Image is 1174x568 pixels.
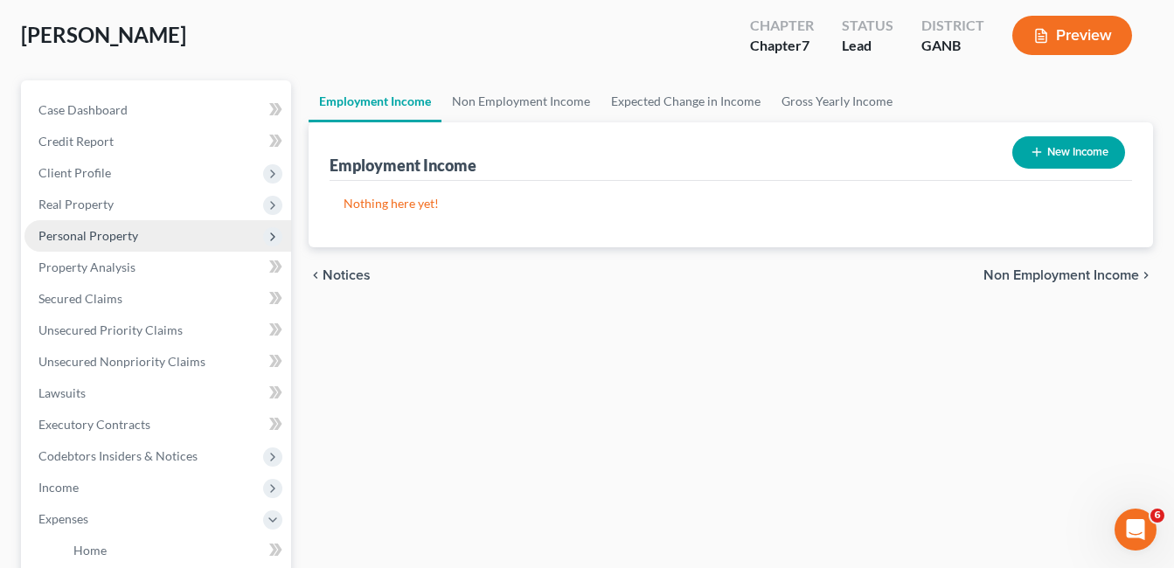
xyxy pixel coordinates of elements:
i: chevron_left [309,268,323,282]
a: Gross Yearly Income [771,80,903,122]
button: Preview [1012,16,1132,55]
span: Home [73,543,107,558]
button: Non Employment Income chevron_right [983,268,1153,282]
div: Lead [842,36,893,56]
p: Nothing here yet! [344,195,1118,212]
a: Case Dashboard [24,94,291,126]
a: Lawsuits [24,378,291,409]
span: 7 [802,37,809,53]
a: Home [59,535,291,566]
span: Personal Property [38,228,138,243]
span: Lawsuits [38,385,86,400]
a: Executory Contracts [24,409,291,440]
span: Codebtors Insiders & Notices [38,448,198,463]
span: Credit Report [38,134,114,149]
span: Property Analysis [38,260,135,274]
div: Chapter [750,36,814,56]
iframe: Intercom live chat [1115,509,1157,551]
span: Notices [323,268,371,282]
span: Non Employment Income [983,268,1139,282]
span: Client Profile [38,165,111,180]
a: Credit Report [24,126,291,157]
div: Chapter [750,16,814,36]
a: Non Employment Income [441,80,601,122]
div: Status [842,16,893,36]
a: Secured Claims [24,283,291,315]
a: Expected Change in Income [601,80,771,122]
span: Secured Claims [38,291,122,306]
span: Executory Contracts [38,417,150,432]
span: Case Dashboard [38,102,128,117]
button: chevron_left Notices [309,268,371,282]
span: [PERSON_NAME] [21,22,186,47]
span: Income [38,480,79,495]
a: Property Analysis [24,252,291,283]
a: Employment Income [309,80,441,122]
div: District [921,16,984,36]
div: Employment Income [330,155,476,176]
span: Unsecured Priority Claims [38,322,183,337]
div: GANB [921,36,984,56]
i: chevron_right [1139,268,1153,282]
a: Unsecured Nonpriority Claims [24,346,291,378]
button: New Income [1012,136,1125,169]
span: Expenses [38,511,88,526]
span: Real Property [38,197,114,211]
a: Unsecured Priority Claims [24,315,291,346]
span: 6 [1150,509,1164,523]
span: Unsecured Nonpriority Claims [38,354,205,369]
